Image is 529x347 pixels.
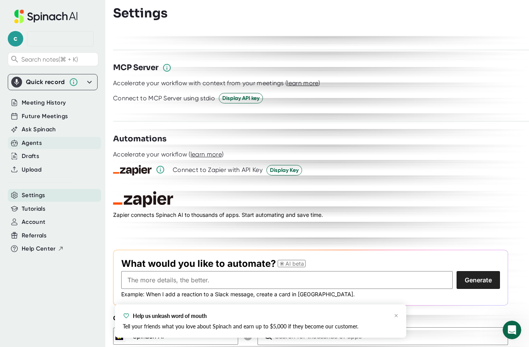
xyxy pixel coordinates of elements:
span: Display API key [222,94,259,102]
div: Connect to Zapier with API Key [173,166,263,174]
div: Accelerate your workflow ( ) [113,151,223,158]
button: Future Meetings [22,112,68,121]
div: Quick record [26,78,65,86]
span: learn more [287,79,318,87]
button: Account [22,218,45,227]
button: Display Key [266,165,302,175]
button: Meeting History [22,98,66,107]
button: Tutorials [22,204,45,213]
span: c [8,31,23,46]
button: Display API key [219,93,263,103]
div: Accelerate your workflow with context from your meetings ( ) [113,79,320,87]
h3: MCP Server [113,62,158,74]
button: Ask Spinach [22,125,56,134]
iframe: Intercom live chat [503,321,521,339]
h3: Automations [113,133,167,145]
span: Help Center [22,244,56,253]
h3: Settings [113,6,168,21]
button: Help Center [22,244,64,253]
button: Referrals [22,231,46,240]
div: Quick record [11,74,94,90]
span: Display Key [270,166,299,174]
button: Agents [22,139,42,148]
button: Drafts [22,152,39,161]
button: Upload [22,165,41,174]
span: learn more [191,151,222,158]
span: Search notes (⌘ + K) [21,56,78,63]
div: Connect to MCP Server using stdio [113,94,215,102]
button: Settings [22,191,45,200]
